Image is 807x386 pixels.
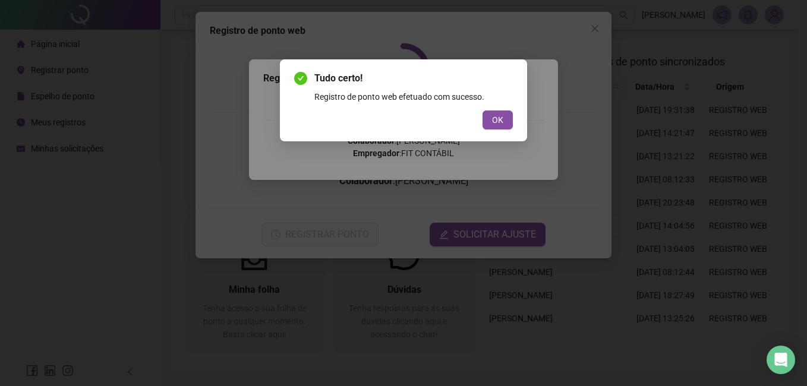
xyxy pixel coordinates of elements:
[294,72,307,85] span: check-circle
[492,113,503,126] span: OK
[314,71,513,86] span: Tudo certo!
[314,90,513,103] div: Registro de ponto web efetuado com sucesso.
[767,346,795,374] div: Open Intercom Messenger
[483,110,513,129] button: OK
